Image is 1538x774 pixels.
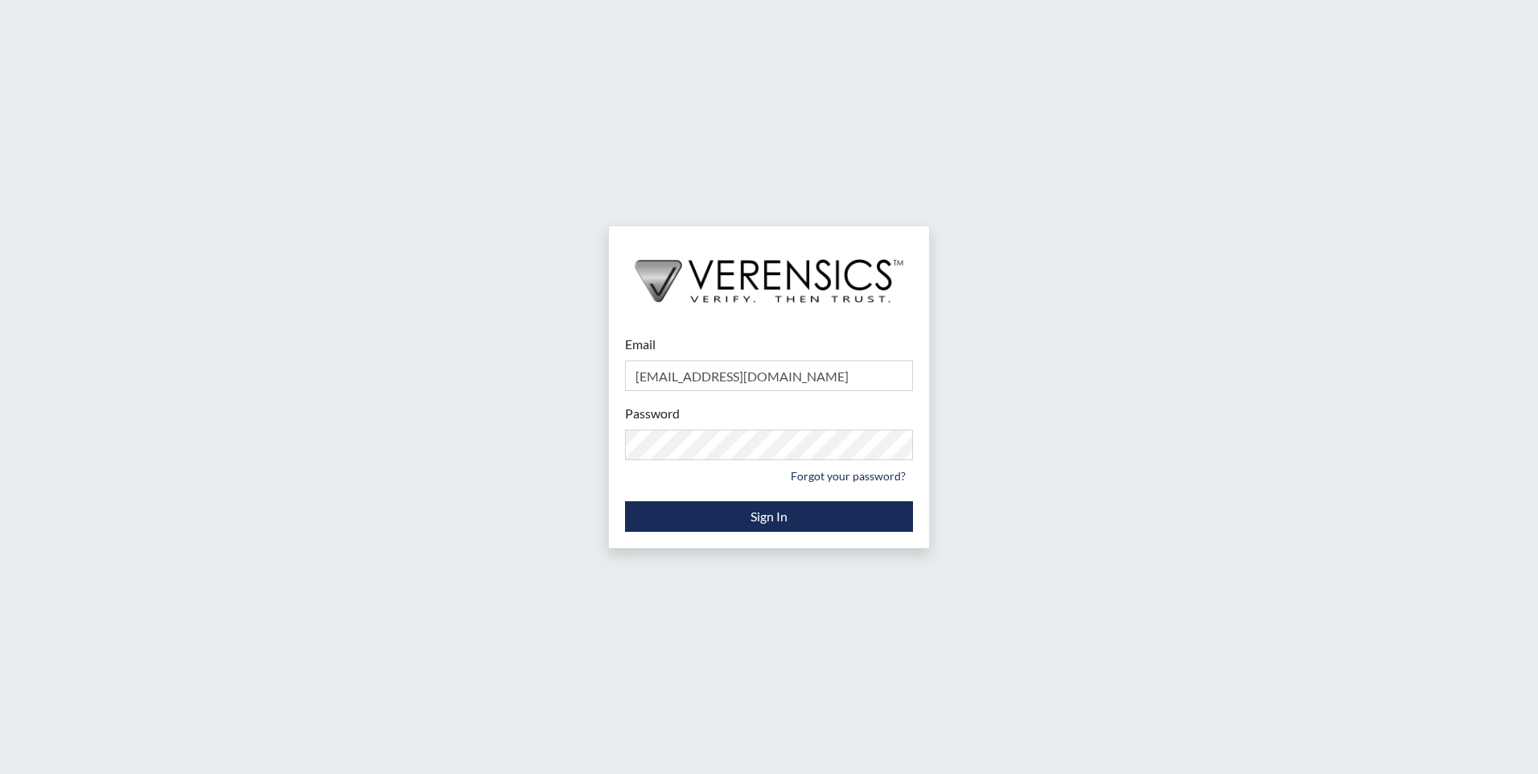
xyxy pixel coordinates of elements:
input: Email [625,360,913,391]
img: logo-wide-black.2aad4157.png [609,226,929,319]
button: Sign In [625,501,913,532]
a: Forgot your password? [783,463,913,488]
label: Password [625,404,680,423]
label: Email [625,335,656,354]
